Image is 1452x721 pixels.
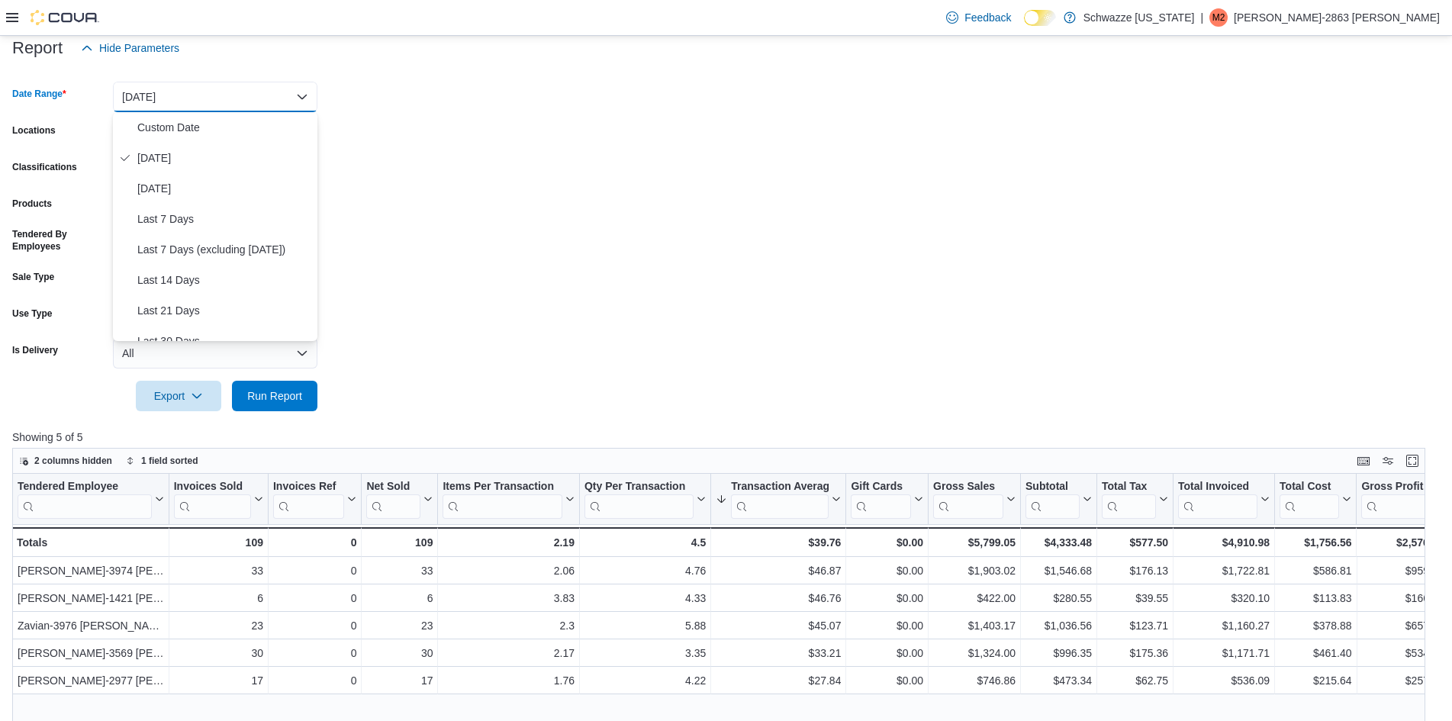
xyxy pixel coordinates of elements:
h3: Report [12,39,63,57]
div: Total Cost [1280,480,1339,494]
div: $0.00 [851,589,923,607]
label: Tendered By Employees [12,228,107,253]
div: $39.55 [1102,589,1168,607]
button: Gross Sales [933,480,1016,519]
div: Gift Cards [851,480,911,494]
div: $586.81 [1280,562,1351,580]
span: [DATE] [137,179,311,198]
div: 33 [366,562,433,580]
div: Invoices Ref [273,480,344,519]
div: 2.06 [443,562,575,580]
div: Matthew-2863 Turner [1209,8,1228,27]
div: $166.72 [1362,589,1444,607]
div: 0 [273,671,356,690]
div: Select listbox [113,112,317,341]
div: $0.00 [851,562,923,580]
div: Qty Per Transaction [584,480,694,519]
div: $1,324.00 [933,644,1016,662]
div: $1,160.27 [1178,616,1270,635]
label: Sale Type [12,271,54,283]
button: Hide Parameters [75,33,185,63]
button: Total Invoiced [1178,480,1270,519]
div: 33 [174,562,263,580]
div: $1,036.56 [1025,616,1092,635]
label: Classifications [12,161,77,173]
label: Products [12,198,52,210]
div: $46.76 [716,589,841,607]
div: $461.40 [1280,644,1351,662]
div: $175.36 [1102,644,1168,662]
button: Display options [1379,452,1397,470]
div: Qty Per Transaction [584,480,694,494]
span: Export [145,381,212,411]
div: Gross Sales [933,480,1003,494]
div: 2.3 [443,616,575,635]
div: $746.86 [933,671,1016,690]
button: Transaction Average [716,480,841,519]
div: 0 [273,562,356,580]
div: 6 [174,589,263,607]
div: 23 [174,616,263,635]
div: Subtotal [1025,480,1080,519]
input: Dark Mode [1024,10,1056,26]
div: 30 [366,644,433,662]
div: Invoices Sold [174,480,251,494]
button: Total Tax [1102,480,1168,519]
button: 2 columns hidden [13,452,118,470]
span: Custom Date [137,118,311,137]
div: $1,403.17 [933,616,1016,635]
p: [PERSON_NAME]-2863 [PERSON_NAME] [1234,8,1440,27]
div: Total Invoiced [1178,480,1257,494]
button: Items Per Transaction [443,480,575,519]
span: Last 7 Days [137,210,311,228]
div: $123.71 [1102,616,1168,635]
label: Is Delivery [12,344,58,356]
div: Subtotal [1025,480,1080,494]
div: $320.10 [1178,589,1270,607]
div: $4,333.48 [1025,533,1092,552]
div: $257.70 [1362,671,1444,690]
div: [PERSON_NAME]-3569 [PERSON_NAME] [18,644,164,662]
div: [PERSON_NAME]-1421 [PERSON_NAME] [18,589,164,607]
div: Net Sold [366,480,420,519]
div: 4.22 [584,671,706,690]
div: $215.64 [1280,671,1351,690]
div: Gift Card Sales [851,480,911,519]
div: Tendered Employee [18,480,152,519]
div: Total Cost [1280,480,1339,519]
span: Run Report [247,388,302,404]
span: 1 field sorted [141,455,198,467]
button: Net Sold [366,480,433,519]
p: Schwazze [US_STATE] [1083,8,1195,27]
div: 2.19 [443,533,575,552]
div: Total Invoiced [1178,480,1257,519]
button: Export [136,381,221,411]
div: 4.5 [584,533,706,552]
div: $1,722.81 [1178,562,1270,580]
div: $0.00 [851,644,923,662]
div: $1,903.02 [933,562,1016,580]
span: [DATE] [137,149,311,167]
div: 4.33 [584,589,706,607]
span: Feedback [964,10,1011,25]
div: $27.84 [716,671,841,690]
div: Items Per Transaction [443,480,562,519]
span: Last 30 Days [137,332,311,350]
div: 109 [366,533,433,552]
div: 0 [273,644,356,662]
div: Total Tax [1102,480,1156,494]
p: Showing 5 of 5 [12,430,1440,445]
div: $45.07 [716,616,841,635]
div: $1,546.68 [1025,562,1092,580]
div: $5,799.05 [933,533,1016,552]
div: Zavian-3976 [PERSON_NAME] [18,616,164,635]
div: 17 [174,671,263,690]
div: Transaction Average [731,480,829,494]
p: | [1200,8,1203,27]
div: Net Sold [366,480,420,494]
div: Gross Profit [1361,480,1431,494]
div: 1.76 [443,671,575,690]
span: Last 14 Days [137,271,311,289]
button: Subtotal [1025,480,1092,519]
div: Gross Profit [1361,480,1431,519]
